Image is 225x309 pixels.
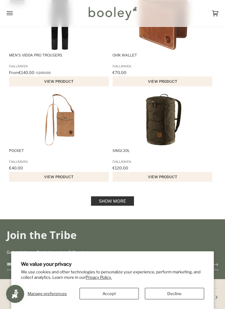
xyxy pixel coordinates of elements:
[7,198,219,204] div: Pagination
[86,5,139,22] img: Booley
[7,249,219,255] p: Get updates on Deals, Launches & Events
[9,70,19,75] span: From
[34,94,86,145] img: Fjallraven Pocket Khaki Dust - Booley Galway
[112,166,128,170] span: €120.00
[9,159,109,164] span: Fjallraven
[21,269,204,280] p: We use cookies and other technologies to personalize your experience, perform marketing, and coll...
[9,166,23,170] span: €40.00
[91,196,134,206] a: Show more
[7,228,219,241] h3: Join the Tribe
[9,76,109,86] button: View product
[112,94,214,182] a: Singi 20L
[19,70,34,75] span: €140.00
[80,288,139,299] button: Accept
[21,261,204,267] h2: We value your privacy
[21,288,73,299] button: Manage preferences
[112,148,213,158] span: Singi 20L
[9,53,109,63] span: Men's Vidda Pro Trousers
[9,94,111,182] a: Pocket
[112,76,212,86] button: View product
[6,285,24,303] iframe: Button to open loyalty program pop-up
[36,71,51,75] span: €200.00
[9,64,109,69] span: Fjallraven
[9,148,109,158] span: Pocket
[112,64,213,69] span: Fjallraven
[112,172,212,182] button: View product
[112,159,213,164] span: Fjallraven
[7,259,203,270] input: your-email@example.com
[28,291,67,296] span: Manage preferences
[86,275,112,280] a: Privacy Policy.
[9,172,109,182] button: View product
[112,53,213,63] span: Ovik Wallet
[138,94,189,145] img: Fjallraven Singi 20L Dark Olive - Booley Galway
[112,70,126,75] span: €70.00
[145,288,204,299] button: Decline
